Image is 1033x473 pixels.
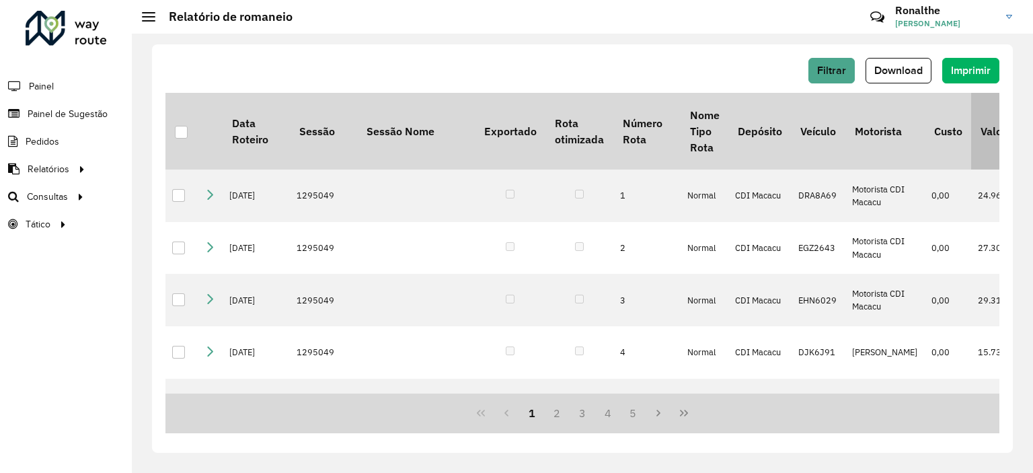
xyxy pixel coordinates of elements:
td: Normal [681,222,728,275]
button: Next Page [646,400,671,426]
td: 0,00 [925,326,971,379]
td: CDI Macacu [728,274,791,326]
td: [DATE] [223,379,290,431]
th: Número Rota [613,93,681,170]
td: Normal [681,274,728,326]
td: 27.614,01 [971,379,1027,431]
td: [DATE] [223,326,290,379]
td: 1295049 [290,222,357,275]
span: Filtrar [817,65,846,76]
button: 3 [570,400,595,426]
td: 24.967,07 [971,170,1027,222]
button: 1 [519,400,545,426]
th: Rota otimizada [545,93,613,170]
span: Relatórios [28,162,69,176]
td: Normal [681,379,728,431]
td: CDI Macacu [728,222,791,275]
th: Custo [925,93,971,170]
td: 1295049 [290,326,357,379]
td: Motorista CDI Macacu [845,274,925,326]
td: CDI Macacu [728,379,791,431]
td: 0,00 [925,274,971,326]
td: 2 [613,222,681,275]
span: Tático [26,217,50,231]
td: 3 [613,274,681,326]
td: Normal [681,326,728,379]
td: EAF4733 [792,379,845,431]
td: Motorista CDI Macacu [845,170,925,222]
td: 1295049 [290,379,357,431]
button: 4 [595,400,621,426]
th: Valor [971,93,1027,170]
th: Nome Tipo Rota [681,93,728,170]
th: Sessão [290,93,357,170]
td: [DATE] [223,274,290,326]
td: CDI Macacu [728,326,791,379]
td: [PERSON_NAME] [845,326,925,379]
td: EHN6029 [792,274,845,326]
td: 0,00 [925,379,971,431]
td: EGZ2643 [792,222,845,275]
td: 29.313,41 [971,274,1027,326]
span: Consultas [27,190,68,204]
button: 5 [621,400,646,426]
th: Sessão Nome [357,93,475,170]
td: CDI Macacu [728,170,791,222]
td: DRA8A69 [792,170,845,222]
td: 1 [613,170,681,222]
button: 2 [544,400,570,426]
td: [DATE] [223,222,290,275]
h2: Relatório de romaneio [155,9,293,24]
td: DJK6J91 [792,326,845,379]
td: 0,00 [925,222,971,275]
td: 27.302,70 [971,222,1027,275]
span: Download [874,65,923,76]
span: Pedidos [26,135,59,149]
td: Motorista CDI Macacu [845,379,925,431]
td: 4 [613,326,681,379]
td: Motorista CDI Macacu [845,222,925,275]
button: Filtrar [808,58,855,83]
td: 1295049 [290,274,357,326]
span: Imprimir [951,65,991,76]
button: Download [866,58,931,83]
th: Depósito [728,93,791,170]
button: Imprimir [942,58,999,83]
td: 5 [613,379,681,431]
th: Data Roteiro [223,93,290,170]
span: Painel [29,79,54,94]
td: [DATE] [223,170,290,222]
th: Veículo [792,93,845,170]
td: Normal [681,170,728,222]
a: Contato Rápido [863,3,892,32]
button: Last Page [671,400,697,426]
th: Exportado [475,93,545,170]
td: 1295049 [290,170,357,222]
td: 15.731,40 [971,326,1027,379]
span: Painel de Sugestão [28,107,108,121]
span: [PERSON_NAME] [895,17,996,30]
th: Motorista [845,93,925,170]
td: 0,00 [925,170,971,222]
h3: Ronalthe [895,4,996,17]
